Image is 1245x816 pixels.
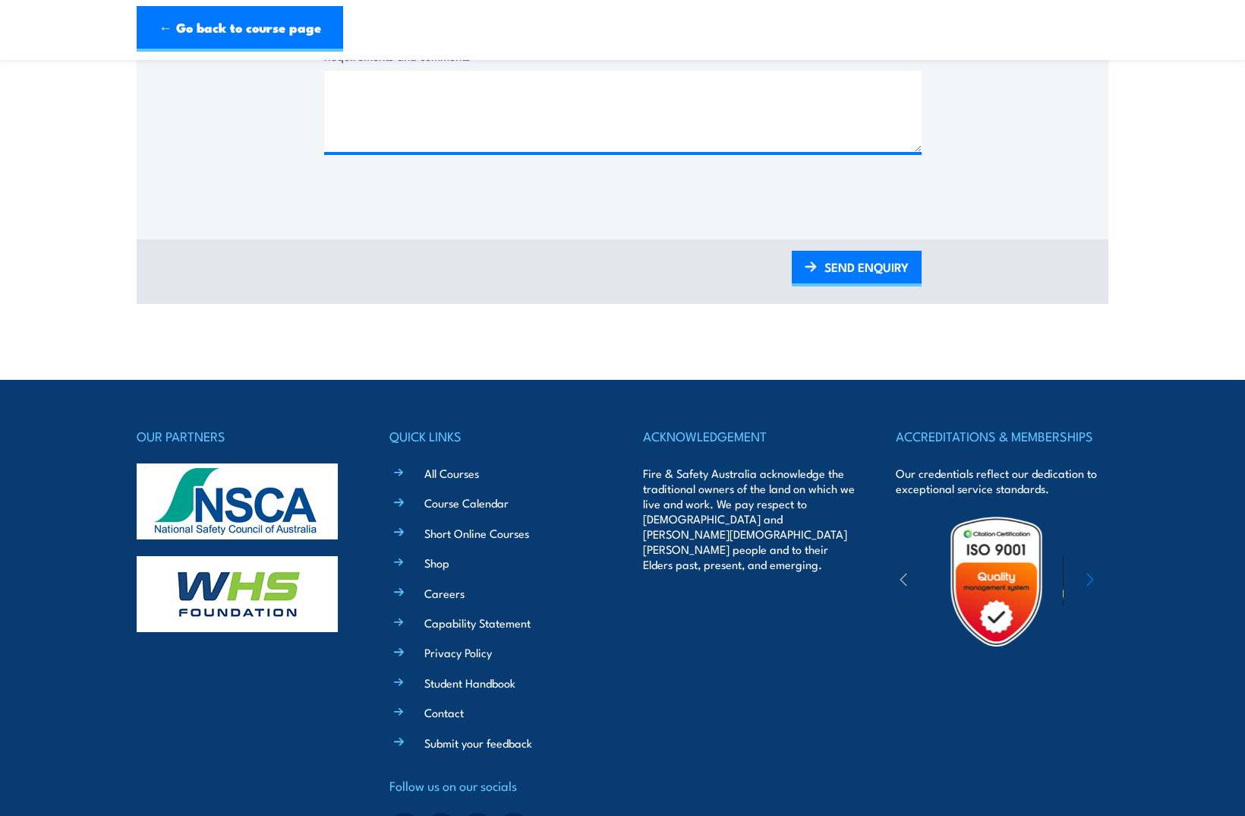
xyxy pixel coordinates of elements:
a: Shop [424,555,449,571]
a: Student Handbook [424,675,515,691]
h4: Follow us on our socials [389,775,602,796]
img: ewpa-logo [1063,555,1195,608]
a: Capability Statement [424,615,531,631]
h4: ACCREDITATIONS & MEMBERSHIPS [896,425,1108,447]
a: SEND ENQUIRY [792,251,922,286]
a: Privacy Policy [424,644,492,660]
a: Short Online Courses [424,525,529,541]
img: whs-logo-footer [137,556,338,632]
img: Untitled design (19) [930,515,1063,648]
p: Fire & Safety Australia acknowledge the traditional owners of the land on which we live and work.... [643,466,856,572]
a: Contact [424,704,464,720]
a: Careers [424,585,465,601]
h4: QUICK LINKS [389,425,602,447]
a: All Courses [424,465,479,481]
h4: OUR PARTNERS [137,425,349,447]
h4: ACKNOWLEDGEMENT [643,425,856,447]
a: Submit your feedback [424,735,532,751]
a: ← Go back to course page [137,6,343,52]
img: nsca-logo-footer [137,463,338,539]
a: Course Calendar [424,495,509,511]
p: Our credentials reflect our dedication to exceptional service standards. [896,466,1108,496]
